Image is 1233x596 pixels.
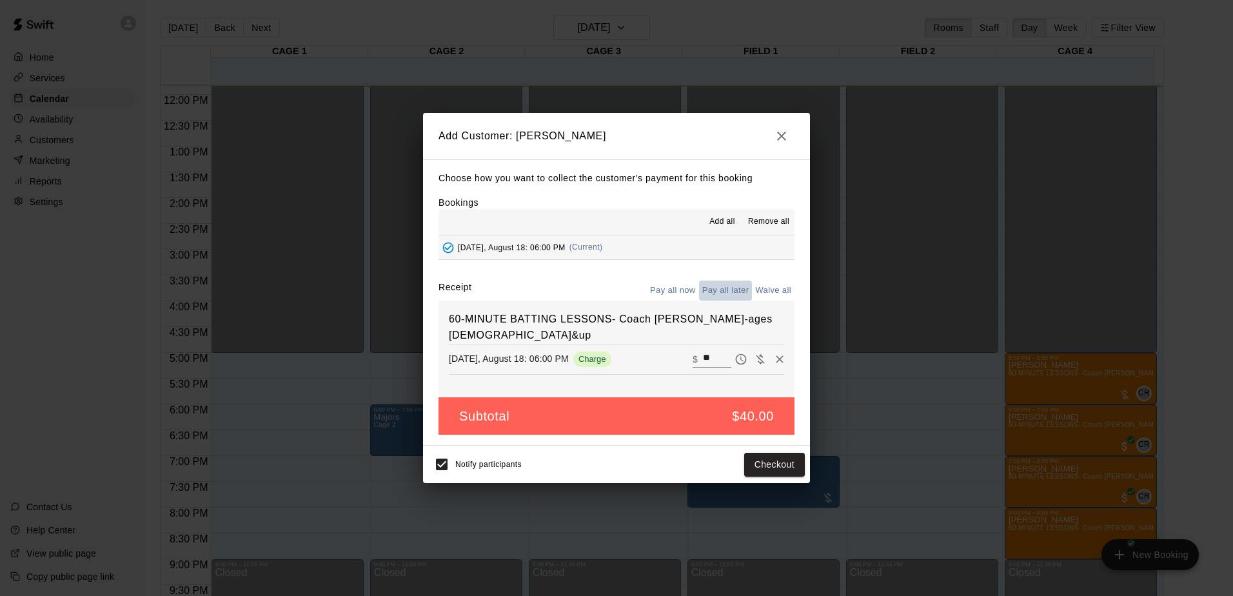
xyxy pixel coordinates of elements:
p: Choose how you want to collect the customer's payment for this booking [439,170,794,186]
button: Add all [702,212,743,232]
button: Waive all [752,281,794,301]
label: Receipt [439,281,471,301]
label: Bookings [439,197,478,208]
button: Added - Collect Payment[DATE], August 18: 06:00 PM(Current) [439,235,794,259]
h5: $40.00 [732,408,774,425]
button: Remove all [743,212,794,232]
span: Charge [573,354,611,364]
h6: 60-MINUTE BATTING LESSONS- Coach [PERSON_NAME]-ages [DEMOGRAPHIC_DATA]&up [449,311,784,344]
h2: Add Customer: [PERSON_NAME] [423,113,810,159]
span: [DATE], August 18: 06:00 PM [458,243,566,252]
span: Waive payment [751,353,770,364]
p: $ [693,353,698,366]
button: Pay all now [647,281,699,301]
span: Add all [709,215,735,228]
button: Remove [770,350,789,369]
span: (Current) [569,243,603,252]
button: Pay all later [699,281,753,301]
p: [DATE], August 18: 06:00 PM [449,352,569,365]
h5: Subtotal [459,408,509,425]
button: Added - Collect Payment [439,238,458,257]
span: Notify participants [455,461,522,470]
span: Pay later [731,353,751,364]
span: Remove all [748,215,789,228]
button: Checkout [744,453,805,477]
